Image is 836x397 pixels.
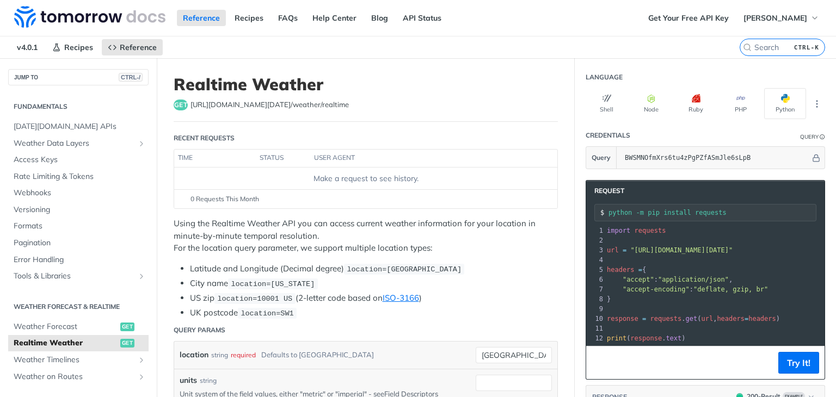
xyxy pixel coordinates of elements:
div: 2 [586,235,605,245]
span: import [607,227,630,234]
span: Tools & Libraries [14,271,134,282]
div: QueryInformation [800,133,825,141]
div: 8 [586,294,605,304]
h2: Fundamentals [8,102,149,111]
span: "deflate, gzip, br" [693,286,768,293]
span: https://api.tomorrow.io/v4/weather/realtime [190,100,349,110]
th: time [174,150,256,167]
div: Query Params [174,325,225,335]
span: Versioning [14,204,146,215]
span: = [623,246,626,254]
div: string [211,347,228,363]
span: url [607,246,619,254]
button: Show subpages for Weather on Routes [137,373,146,381]
span: "[URL][DOMAIN_NAME][DATE]" [630,246,733,254]
span: "application/json" [658,276,729,283]
button: Try It! [778,352,819,374]
span: response [630,334,662,342]
div: Make a request to see history. [179,173,553,184]
span: v4.0.1 [11,39,44,55]
h1: Realtime Weather [174,75,558,94]
a: Reference [102,39,163,55]
a: Weather on RoutesShow subpages for Weather on Routes [8,369,149,385]
button: Shell [586,88,628,119]
span: print [607,334,626,342]
th: status [256,150,310,167]
button: Python [764,88,806,119]
input: Request instructions [608,209,816,216]
li: Latitude and Longitude (Decimal degree) [190,263,558,275]
a: FAQs [272,10,304,26]
span: { [607,266,646,274]
a: ISO-3166 [383,293,419,303]
div: 4 [586,255,605,265]
span: = [642,315,646,322]
span: [DATE][DOMAIN_NAME] APIs [14,121,146,132]
div: string [200,376,217,386]
div: 12 [586,333,605,343]
a: API Status [397,10,447,26]
span: requests [650,315,682,322]
span: location=[GEOGRAPHIC_DATA] [347,265,462,274]
a: Rate Limiting & Tokens [8,169,149,185]
div: Query [800,133,819,141]
div: 1 [586,226,605,235]
span: Webhooks [14,188,146,199]
a: Recipes [229,10,269,26]
button: Copy to clipboard [592,355,607,371]
span: Realtime Weather [14,338,118,349]
span: url [701,315,713,322]
span: get [120,339,134,348]
a: Pagination [8,235,149,251]
span: ( . ) [607,334,686,342]
span: Access Keys [14,154,146,165]
span: Recipes [64,42,93,52]
div: Credentials [586,131,630,140]
button: JUMP TOCTRL-/ [8,69,149,85]
div: 3 [586,245,605,255]
span: "accept" [623,276,654,283]
i: Information [820,134,825,140]
button: [PERSON_NAME] [737,10,825,26]
button: Ruby [675,88,717,119]
a: Weather Data LayersShow subpages for Weather Data Layers [8,135,149,152]
span: Rate Limiting & Tokens [14,171,146,182]
span: Pagination [14,238,146,249]
span: location=10001 US [217,295,292,303]
span: } [607,295,611,303]
span: Reference [120,42,157,52]
a: Error Handling [8,252,149,268]
button: PHP [720,88,761,119]
span: = [638,266,642,274]
span: = [745,315,748,322]
span: Weather Data Layers [14,138,134,149]
span: headers [607,266,635,274]
span: response [607,315,638,322]
div: Recent Requests [174,133,235,143]
svg: Search [743,43,752,52]
div: required [231,347,256,363]
span: [PERSON_NAME] [743,13,807,23]
div: Defaults to [GEOGRAPHIC_DATA] [261,347,374,363]
a: Weather Forecastget [8,319,149,335]
span: get [120,322,134,331]
a: [DATE][DOMAIN_NAME] APIs [8,119,149,135]
a: Blog [365,10,394,26]
span: Formats [14,221,146,232]
a: Versioning [8,202,149,218]
img: Tomorrow.io Weather API Docs [14,6,165,28]
div: 6 [586,275,605,284]
span: Weather on Routes [14,371,134,382]
div: 7 [586,284,605,294]
span: Error Handling [14,255,146,265]
a: Weather TimelinesShow subpages for Weather Timelines [8,352,149,368]
span: Weather Timelines [14,355,134,365]
p: Using the Realtime Weather API you can access current weather information for your location in mi... [174,218,558,255]
li: City name [190,277,558,290]
a: Reference [177,10,226,26]
input: apikey [619,147,810,169]
span: location=[US_STATE] [231,280,315,288]
a: Access Keys [8,152,149,168]
button: Show subpages for Weather Timelines [137,356,146,364]
span: : , [607,276,733,283]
